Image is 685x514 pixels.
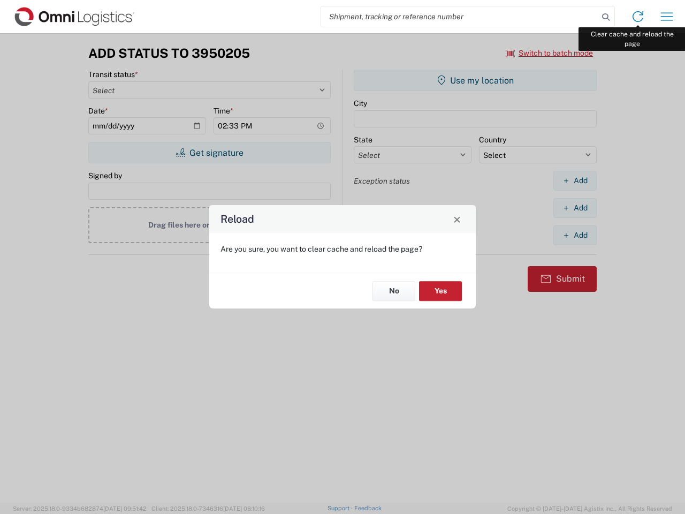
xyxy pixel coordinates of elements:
button: Close [450,211,465,226]
input: Shipment, tracking or reference number [321,6,598,27]
p: Are you sure, you want to clear cache and reload the page? [220,244,465,254]
h4: Reload [220,211,254,227]
button: Yes [419,281,462,301]
button: No [372,281,415,301]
